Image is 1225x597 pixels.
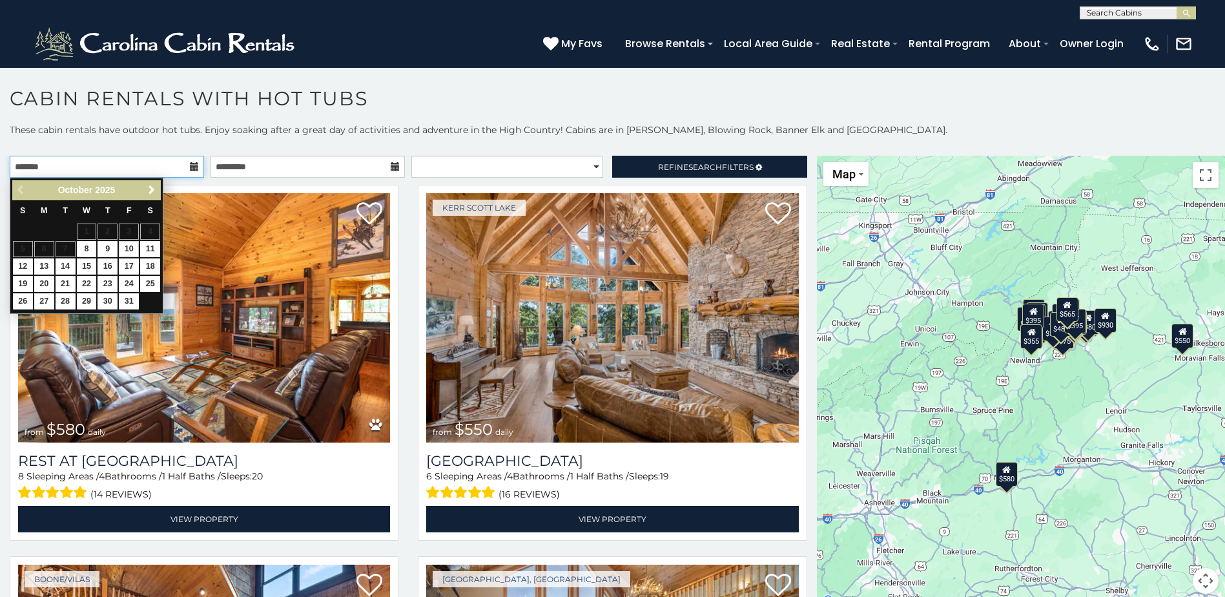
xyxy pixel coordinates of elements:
a: 30 [98,293,118,309]
a: Browse Rentals [619,32,712,55]
div: $650 [1017,307,1039,331]
a: 23 [98,276,118,292]
div: $565 [1056,297,1078,322]
div: $930 [1094,308,1116,333]
div: Sleeping Areas / Bathrooms / Sleeps: [18,470,390,503]
img: White-1-2.png [32,25,300,63]
a: Lake Haven Lodge from $550 daily [426,193,798,443]
a: 9 [98,241,118,257]
span: 6 [426,470,432,482]
a: RefineSearchFilters [612,156,807,178]
a: View Property [426,506,798,532]
span: (16 reviews) [499,486,560,503]
div: $355 [1020,324,1042,349]
img: mail-regular-white.png [1175,35,1193,53]
a: 10 [119,241,139,257]
span: Refine Filters [658,162,754,172]
div: $395 [1022,304,1044,328]
span: $580 [46,420,85,439]
a: 29 [77,293,97,309]
a: Kerr Scott Lake [433,200,526,216]
img: phone-regular-white.png [1143,35,1161,53]
a: 28 [56,293,76,309]
a: About [1002,32,1047,55]
span: 20 [252,470,263,482]
div: Sleeping Areas / Bathrooms / Sleeps: [426,470,798,503]
img: Lake Haven Lodge [426,193,798,443]
a: 20 [34,276,54,292]
span: 4 [507,470,513,482]
a: 11 [140,241,160,257]
span: 19 [660,470,669,482]
img: Rest at Mountain Crest [18,193,390,443]
span: 4 [99,470,105,482]
div: $395 [1064,309,1086,333]
h3: Lake Haven Lodge [426,452,798,470]
a: 27 [34,293,54,309]
span: October [58,185,93,195]
div: $310 [1023,299,1045,324]
a: Rental Program [902,32,996,55]
a: 13 [34,258,54,275]
span: My Favs [561,36,602,52]
a: Next [143,182,160,198]
a: Boone/Vilas [25,571,99,587]
a: 24 [119,276,139,292]
span: Search [688,162,722,172]
a: [GEOGRAPHIC_DATA] [426,452,798,470]
a: 14 [56,258,76,275]
div: $550 [1171,324,1193,348]
a: 21 [56,276,76,292]
div: $675 [1065,310,1087,335]
span: Next [147,185,157,195]
a: 22 [77,276,97,292]
span: from [433,427,452,437]
a: 17 [119,258,139,275]
a: 8 [77,241,97,257]
span: 1 Half Baths / [570,470,629,482]
span: Map [832,167,856,181]
a: Local Area Guide [717,32,819,55]
span: daily [495,427,513,437]
a: 19 [13,276,33,292]
a: Add to favorites [765,201,791,228]
a: 18 [140,258,160,275]
button: Toggle fullscreen view [1193,162,1219,188]
span: $550 [455,420,493,439]
div: $580 [996,462,1018,487]
span: Wednesday [83,206,90,215]
a: Rest at Mountain Crest from $580 daily [18,193,390,443]
a: View Property [18,506,390,532]
a: Owner Login [1053,32,1130,55]
div: $485 [1050,312,1072,337]
a: 25 [140,276,160,292]
div: $380 [1077,310,1099,335]
a: 15 [77,258,97,275]
a: Real Estate [825,32,896,55]
a: 26 [13,293,33,309]
span: 2025 [95,185,115,195]
span: Tuesday [63,206,68,215]
div: $230 [1026,302,1048,327]
a: Rest at [GEOGRAPHIC_DATA] [18,452,390,470]
button: Map camera controls [1193,568,1219,594]
span: 1 Half Baths / [162,470,221,482]
span: Sunday [20,206,25,215]
span: Thursday [105,206,110,215]
span: Saturday [148,206,153,215]
a: Add to favorites [356,201,382,228]
a: 16 [98,258,118,275]
span: 8 [18,470,24,482]
h3: Rest at Mountain Crest [18,452,390,470]
a: 31 [119,293,139,309]
a: My Favs [543,36,606,52]
span: Friday [127,206,132,215]
span: Monday [41,206,48,215]
span: (14 reviews) [90,486,152,503]
button: Change map style [823,162,869,186]
span: daily [88,427,106,437]
a: 12 [13,258,33,275]
span: from [25,427,44,437]
a: [GEOGRAPHIC_DATA], [GEOGRAPHIC_DATA] [433,571,630,587]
